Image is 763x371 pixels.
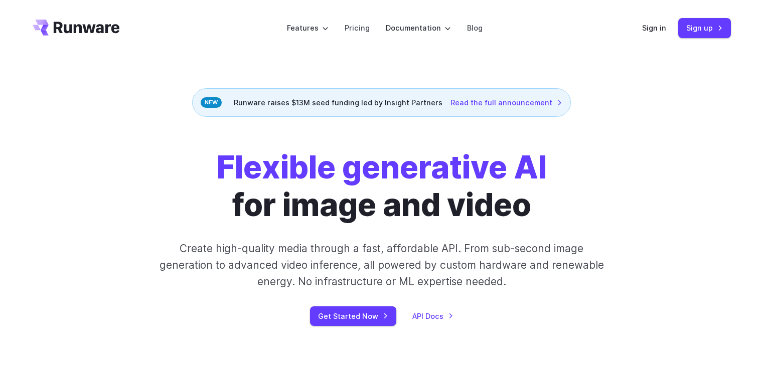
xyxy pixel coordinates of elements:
label: Features [287,22,329,34]
a: Sign up [678,18,731,38]
a: Blog [467,22,483,34]
div: Runware raises $13M seed funding led by Insight Partners [192,88,571,117]
a: Get Started Now [310,306,396,326]
a: Go to / [33,20,120,36]
strong: Flexible generative AI [217,148,547,186]
p: Create high-quality media through a fast, affordable API. From sub-second image generation to adv... [158,240,605,290]
a: Sign in [642,22,666,34]
a: API Docs [412,310,453,322]
a: Read the full announcement [450,97,562,108]
h1: for image and video [217,149,547,224]
label: Documentation [386,22,451,34]
a: Pricing [345,22,370,34]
